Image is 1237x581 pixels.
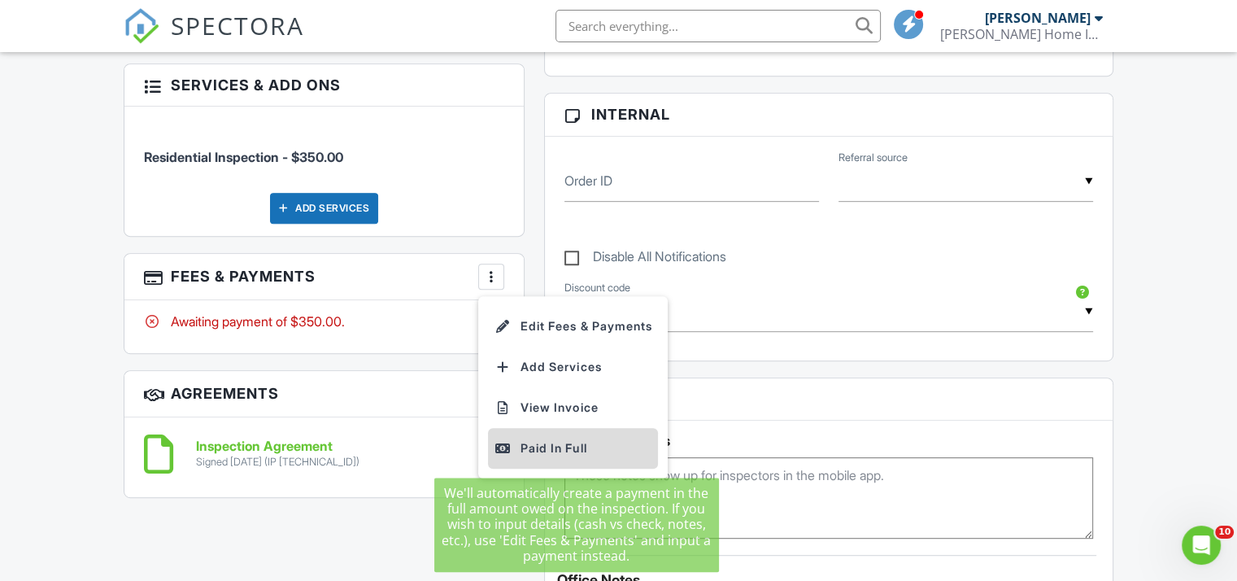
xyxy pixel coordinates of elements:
[564,249,726,269] label: Disable All Notifications
[124,254,524,300] h3: Fees & Payments
[171,8,304,42] span: SPECTORA
[940,26,1103,42] div: Lucky Linford Home Inspections
[124,64,524,107] h3: Services & Add ons
[124,22,304,56] a: SPECTORA
[545,378,1113,421] h3: Notes
[144,312,504,330] div: Awaiting payment of $350.00.
[124,8,159,44] img: The Best Home Inspection Software - Spectora
[196,456,359,469] div: Signed [DATE] (IP [TECHNICAL_ID])
[196,439,359,468] a: Inspection Agreement Signed [DATE] (IP [TECHNICAL_ID])
[124,371,524,417] h3: Agreements
[270,193,378,224] div: Add Services
[144,119,504,179] li: Service: Residential Inspection
[545,94,1113,136] h3: Internal
[555,10,881,42] input: Search everything...
[144,149,343,165] span: Residential Inspection - $350.00
[985,10,1091,26] div: [PERSON_NAME]
[564,172,612,190] label: Order ID
[196,439,359,454] h6: Inspection Agreement
[564,433,1093,449] h5: Inspector Notes
[838,151,908,165] label: Referral source
[1215,526,1234,539] span: 10
[564,281,630,295] label: Discount code
[1182,526,1221,565] iframe: Intercom live chat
